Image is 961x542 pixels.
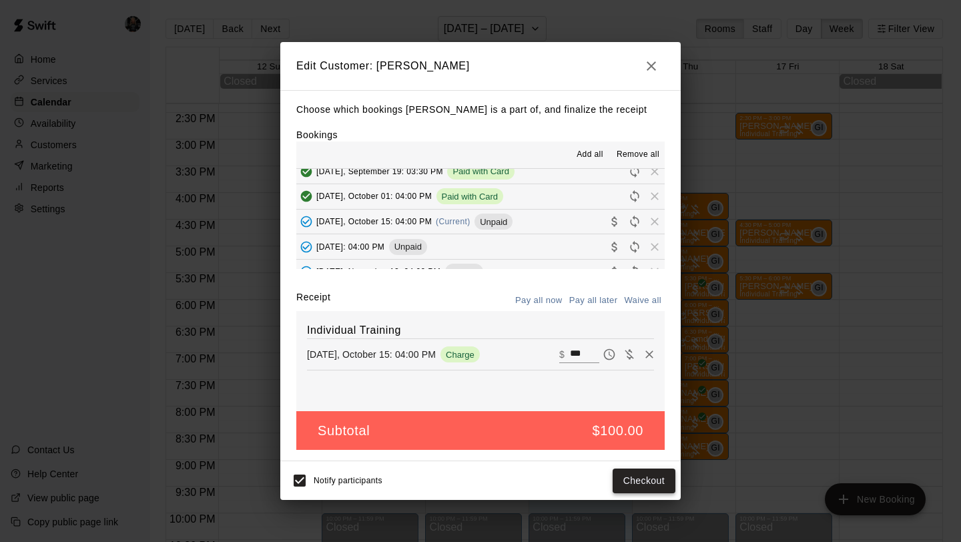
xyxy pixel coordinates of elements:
span: Remove [645,166,665,176]
span: Remove [645,241,665,251]
label: Bookings [296,129,338,140]
h6: Individual Training [307,322,654,339]
button: Added - Collect Payment [296,262,316,282]
span: [DATE], September 19: 03:30 PM [316,166,443,176]
span: Remove [645,266,665,276]
span: Remove [645,191,665,201]
span: Waive payment [619,348,639,360]
span: Unpaid [474,217,513,227]
button: Added & Paid[DATE], September 19: 03:30 PMPaid with CardRescheduleRemove [296,159,665,184]
h2: Edit Customer: [PERSON_NAME] [280,42,681,90]
span: Reschedule [625,266,645,276]
span: Unpaid [445,267,483,277]
span: Collect payment [605,216,625,226]
button: Pay all later [566,290,621,311]
button: Added & Paid[DATE], October 01: 04:00 PMPaid with CardRescheduleRemove [296,184,665,209]
span: Remove all [617,148,659,162]
span: [DATE]: 04:00 PM [316,242,384,251]
span: Paid with Card [436,192,504,202]
span: Paid with Card [447,166,515,176]
button: Added & Paid [296,162,316,182]
span: Add all [577,148,603,162]
h5: Subtotal [318,422,370,440]
button: Added - Collect Payment[DATE]: 04:00 PMUnpaidCollect paymentRescheduleRemove [296,234,665,259]
span: Reschedule [625,166,645,176]
span: Pay later [599,348,619,360]
button: Waive all [621,290,665,311]
button: Remove all [611,144,665,166]
button: Added - Collect Payment [296,212,316,232]
span: Unpaid [389,242,427,252]
span: (Current) [436,217,470,226]
span: Remove [645,216,665,226]
p: Choose which bookings [PERSON_NAME] is a part of, and finalize the receipt [296,101,665,118]
button: Added - Collect Payment[DATE], November 12: 04:00 PMUnpaidCollect paymentRescheduleRemove [296,260,665,284]
span: Charge [440,350,480,360]
span: Collect payment [605,241,625,251]
h5: $100.00 [593,422,644,440]
button: Checkout [613,469,675,493]
span: Collect payment [605,266,625,276]
button: Add all [569,144,611,166]
button: Added & Paid [296,186,316,206]
span: [DATE], October 01: 04:00 PM [316,192,432,201]
label: Receipt [296,290,330,311]
span: Reschedule [625,216,645,226]
span: [DATE], October 15: 04:00 PM [316,217,432,226]
span: Reschedule [625,241,645,251]
span: Notify participants [314,477,382,486]
span: [DATE], November 12: 04:00 PM [316,267,440,276]
p: [DATE], October 15: 04:00 PM [307,348,436,361]
p: $ [559,348,565,361]
button: Pay all now [512,290,566,311]
span: Reschedule [625,191,645,201]
button: Remove [639,344,659,364]
button: Added - Collect Payment [296,237,316,257]
button: Added - Collect Payment[DATE], October 15: 04:00 PM(Current)UnpaidCollect paymentRescheduleRemove [296,210,665,234]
